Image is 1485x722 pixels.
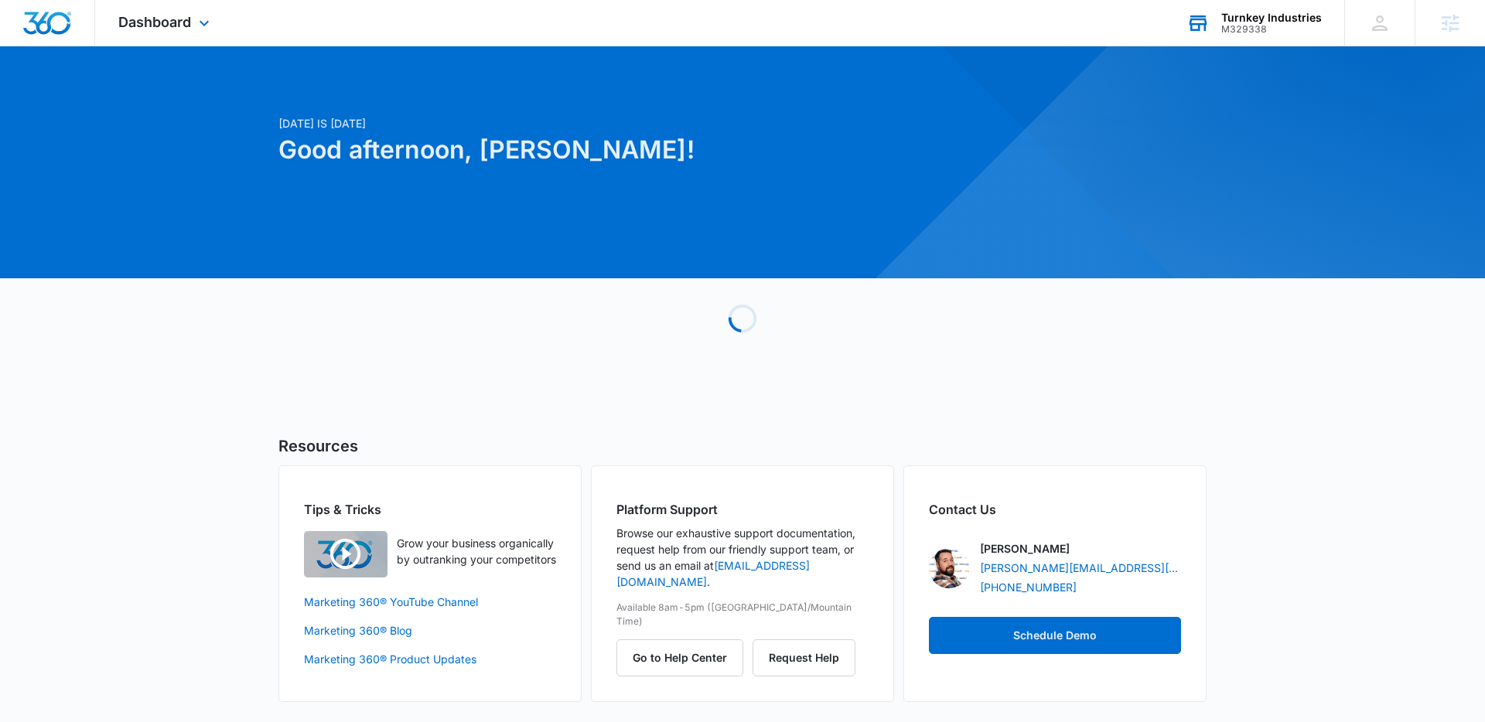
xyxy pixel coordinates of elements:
[118,14,191,30] span: Dashboard
[1221,24,1322,35] div: account id
[304,622,556,639] a: Marketing 360® Blog
[980,579,1077,595] a: [PHONE_NUMBER]
[304,531,387,577] img: Quick Overview Video
[304,594,556,610] a: Marketing 360® YouTube Channel
[980,560,1181,576] a: [PERSON_NAME][EMAIL_ADDRESS][PERSON_NAME][DOMAIN_NAME]
[278,115,891,131] p: [DATE] is [DATE]
[278,434,1207,458] h5: Resources
[753,651,855,664] a: Request Help
[929,500,1181,519] h2: Contact Us
[616,639,743,676] button: Go to Help Center
[304,500,556,519] h2: Tips & Tricks
[1221,12,1322,24] div: account name
[278,131,891,169] h1: Good afternoon, [PERSON_NAME]!
[929,548,969,588] img: Ryan Bullinger
[397,535,556,567] p: Grow your business organically by outranking your competitors
[616,651,753,664] a: Go to Help Center
[304,651,556,667] a: Marketing 360® Product Updates
[616,500,869,519] h2: Platform Support
[616,525,869,590] p: Browse our exhaustive support documentation, request help from our friendly support team, or send...
[980,540,1070,557] p: [PERSON_NAME]
[753,639,855,676] button: Request Help
[616,601,869,628] p: Available 8am-5pm ([GEOGRAPHIC_DATA]/Mountain Time)
[929,617,1181,654] button: Schedule Demo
